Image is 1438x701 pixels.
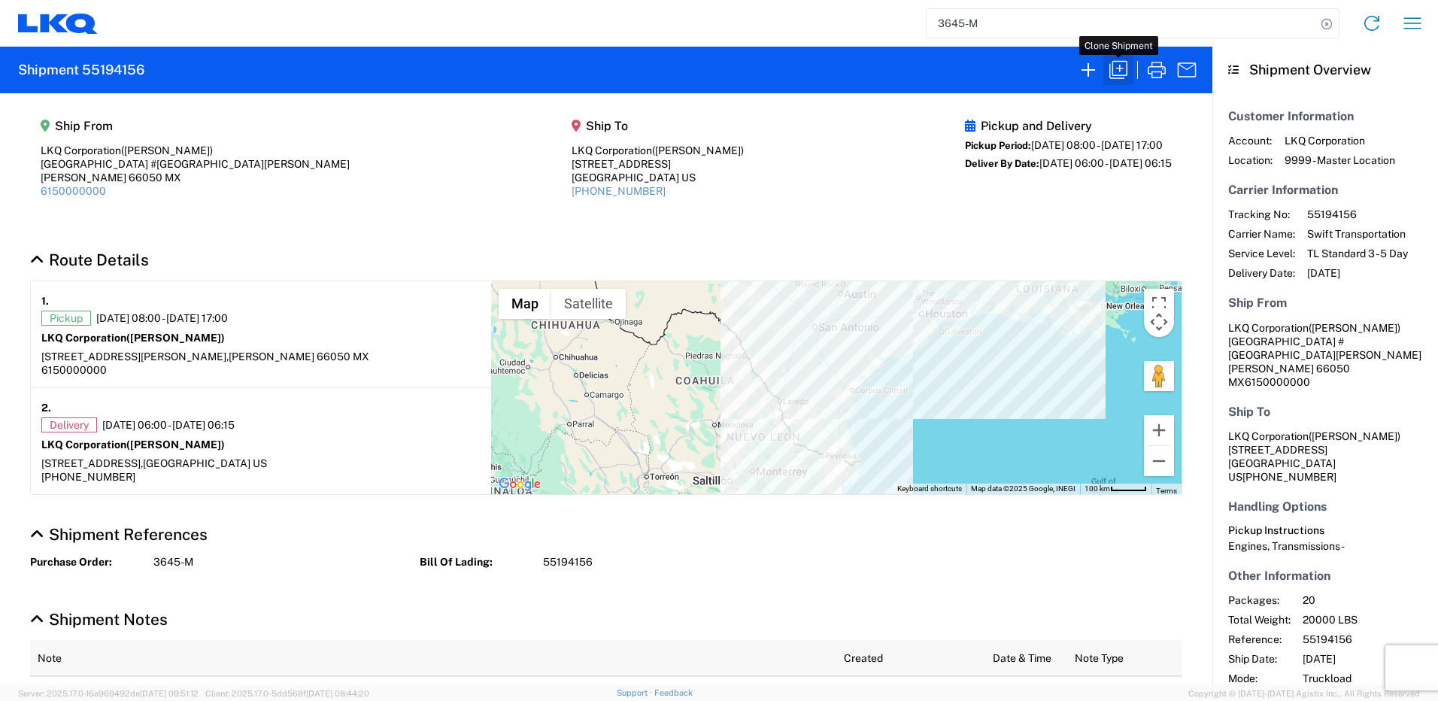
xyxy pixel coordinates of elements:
[1156,487,1177,495] a: Terms
[1307,247,1408,260] span: TL Standard 3 - 5 Day
[1285,134,1395,147] span: LKQ Corporation
[41,363,481,377] div: 6150000000
[41,171,350,184] div: [PERSON_NAME] 66050 MX
[41,144,350,157] div: LKQ Corporation
[1228,208,1295,221] span: Tracking No:
[1144,289,1174,319] button: Toggle fullscreen view
[41,470,481,484] div: [PHONE_NUMBER]
[1144,415,1174,445] button: Zoom in
[1188,687,1420,700] span: Copyright © [DATE]-[DATE] Agistix Inc., All Rights Reserved
[1307,227,1408,241] span: Swift Transportation
[1228,672,1291,685] span: Mode:
[1228,134,1273,147] span: Account:
[927,9,1316,38] input: Shipment, tracking or reference number
[420,555,532,569] strong: Bill Of Lading:
[1085,484,1110,493] span: 100 km
[121,144,213,156] span: ([PERSON_NAME])
[41,311,91,326] span: Pickup
[1228,183,1422,197] h5: Carrier Information
[1228,430,1400,456] span: LKQ Corporation [STREET_ADDRESS]
[965,119,1172,133] h5: Pickup and Delivery
[41,292,49,311] strong: 1.
[1144,446,1174,476] button: Zoom out
[306,689,369,698] span: [DATE] 08:44:20
[1228,335,1421,361] span: [GEOGRAPHIC_DATA] #[GEOGRAPHIC_DATA][PERSON_NAME]
[205,689,369,698] span: Client: 2025.17.0-5dd568f
[495,475,545,494] img: Google
[499,289,551,319] button: Show street map
[41,157,350,171] div: [GEOGRAPHIC_DATA] #[GEOGRAPHIC_DATA][PERSON_NAME]
[1228,539,1422,553] div: Engines, Transmissions -
[1039,157,1172,169] span: [DATE] 06:00 - [DATE] 06:15
[1080,484,1151,494] button: Map Scale: 100 km per 45 pixels
[1303,613,1431,627] span: 20000 LBS
[654,688,693,697] a: Feedback
[1242,471,1336,483] span: [PHONE_NUMBER]
[1228,296,1422,310] h5: Ship From
[1228,593,1291,607] span: Packages:
[572,144,744,157] div: LKQ Corporation
[1228,153,1273,167] span: Location:
[126,439,225,451] span: ([PERSON_NAME])
[1228,613,1291,627] span: Total Weight:
[965,140,1031,151] span: Pickup Period:
[153,555,193,569] span: 3645-M
[102,418,235,432] span: [DATE] 06:00 - [DATE] 06:15
[30,610,168,629] a: Hide Details
[229,350,369,363] span: [PERSON_NAME] 66050 MX
[41,350,229,363] span: [STREET_ADDRESS][PERSON_NAME],
[41,399,51,417] strong: 2.
[495,475,545,494] a: Open this area in Google Maps (opens a new window)
[1228,405,1422,419] h5: Ship To
[1228,633,1291,646] span: Reference:
[1309,430,1400,442] span: ([PERSON_NAME])
[1309,322,1400,334] span: ([PERSON_NAME])
[572,185,666,197] a: [PHONE_NUMBER]
[1228,652,1291,666] span: Ship Date:
[617,688,654,697] a: Support
[1245,376,1310,388] span: 6150000000
[1067,640,1182,676] th: Note Type
[30,555,143,569] strong: Purchase Order:
[30,525,208,544] a: Hide Details
[652,144,744,156] span: ([PERSON_NAME])
[96,311,228,325] span: [DATE] 08:00 - [DATE] 17:00
[897,484,962,494] button: Keyboard shortcuts
[965,158,1039,169] span: Deliver By Date:
[1303,672,1431,685] span: Truckload
[551,289,626,319] button: Show satellite imagery
[41,457,143,469] span: [STREET_ADDRESS],
[140,689,199,698] span: [DATE] 09:51:12
[1303,633,1431,646] span: 55194156
[971,484,1075,493] span: Map data ©2025 Google, INEGI
[1144,307,1174,337] button: Map camera controls
[41,332,225,344] strong: LKQ Corporation
[1228,266,1295,280] span: Delivery Date:
[572,171,744,184] div: [GEOGRAPHIC_DATA] US
[1228,499,1422,514] h5: Handling Options
[18,61,144,79] h2: Shipment 55194156
[1228,524,1422,537] h6: Pickup Instructions
[41,439,225,451] strong: LKQ Corporation
[41,185,106,197] a: 6150000000
[1031,139,1163,151] span: [DATE] 08:00 - [DATE] 17:00
[1228,322,1309,334] span: LKQ Corporation
[836,640,984,676] th: Created
[1228,109,1422,123] h5: Customer Information
[1228,321,1422,389] address: [PERSON_NAME] 66050 MX
[1228,429,1422,484] address: [GEOGRAPHIC_DATA] US
[41,417,97,432] span: Delivery
[41,119,350,133] h5: Ship From
[1307,266,1408,280] span: [DATE]
[143,457,267,469] span: [GEOGRAPHIC_DATA] US
[1303,652,1431,666] span: [DATE]
[1285,153,1395,167] span: 9999 - Master Location
[1307,208,1408,221] span: 55194156
[1212,47,1438,93] header: Shipment Overview
[1303,593,1431,607] span: 20
[1228,247,1295,260] span: Service Level:
[30,250,149,269] a: Hide Details
[30,640,836,676] th: Note
[1144,361,1174,391] button: Drag Pegman onto the map to open Street View
[572,157,744,171] div: [STREET_ADDRESS]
